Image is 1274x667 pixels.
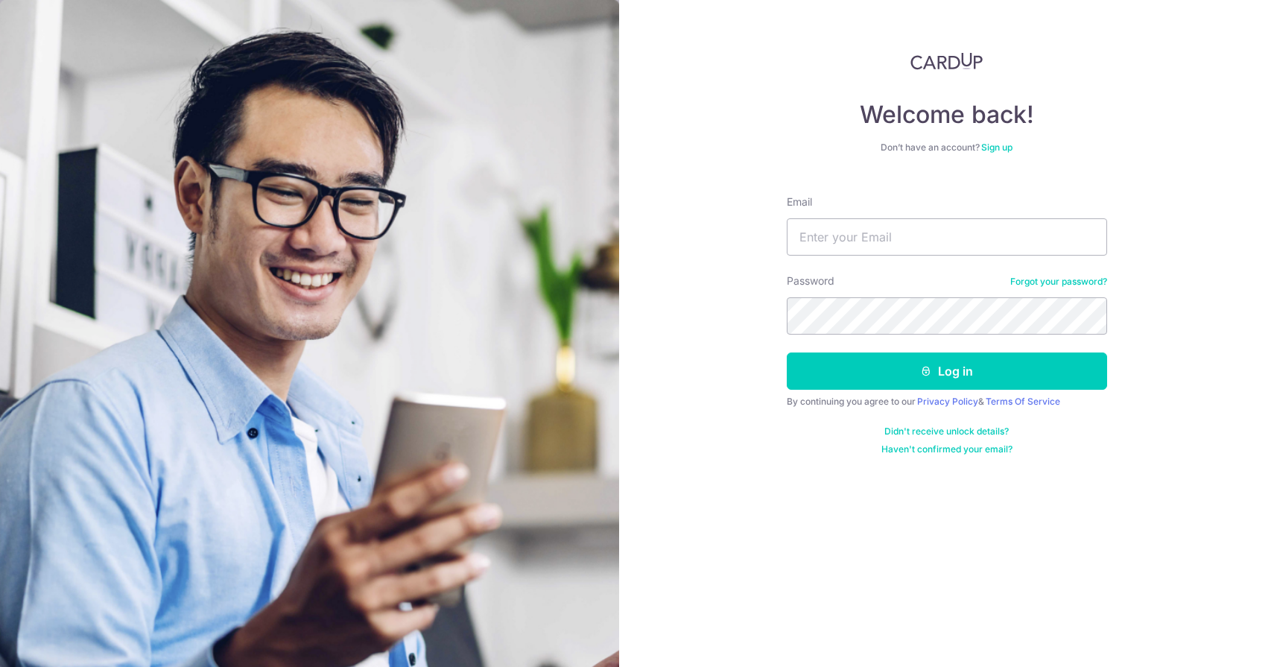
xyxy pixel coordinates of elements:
[787,142,1107,154] div: Don’t have an account?
[787,353,1107,390] button: Log in
[986,396,1060,407] a: Terms Of Service
[981,142,1012,153] a: Sign up
[787,218,1107,256] input: Enter your Email
[787,274,834,288] label: Password
[884,426,1009,437] a: Didn't receive unlock details?
[910,52,983,70] img: CardUp Logo
[1010,276,1107,288] a: Forgot your password?
[787,396,1107,408] div: By continuing you agree to our &
[917,396,978,407] a: Privacy Policy
[787,195,812,209] label: Email
[787,100,1107,130] h4: Welcome back!
[881,443,1012,455] a: Haven't confirmed your email?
